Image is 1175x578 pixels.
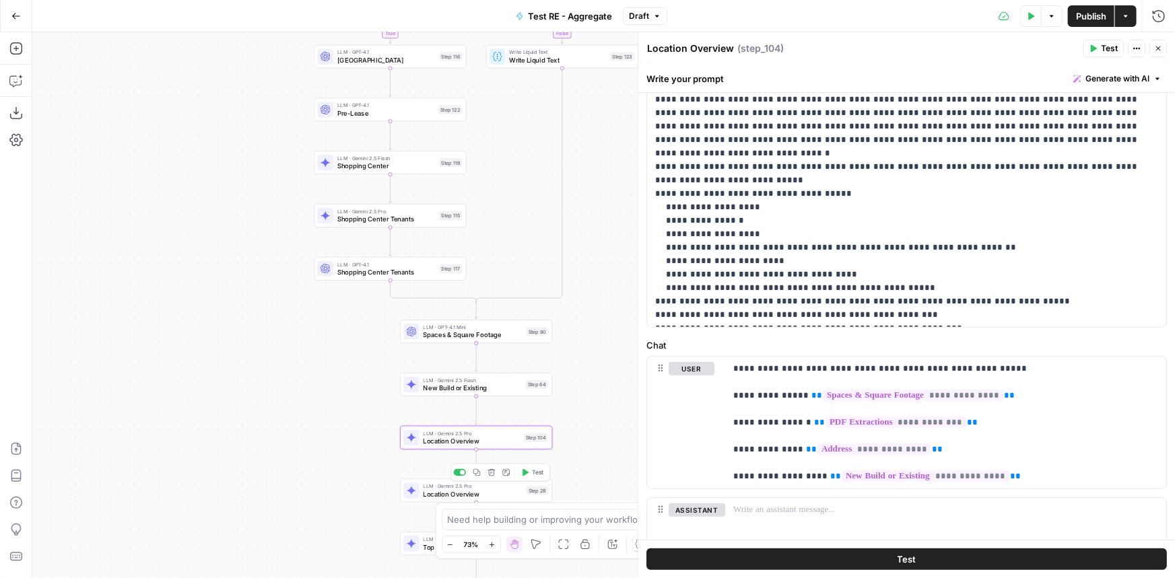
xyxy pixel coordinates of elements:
div: LLM · Gemini 2.5 FlashShopping CenterStep 118 [314,151,467,174]
span: Pre-Lease [337,108,434,118]
span: 73% [464,539,479,550]
span: Publish [1076,9,1106,23]
span: Shopping Center [337,161,436,171]
div: LLM · GPT-4.1 MiniSpaces & Square FootageStep 90 [400,320,552,343]
span: Draft [629,10,649,22]
span: LLM · Gemini 2.5 Pro [337,207,436,215]
g: Edge from step_116 to step_122 [389,68,392,96]
span: LLM · GPT-4.1 [337,101,434,109]
div: Step 64 [526,380,548,389]
g: Edge from step_122 to step_118 [389,121,392,149]
span: Test [1101,42,1118,55]
span: LLM · Gemini 2.5 Flash [424,376,523,384]
g: Edge from step_110 to step_116 [389,13,477,44]
div: Step 115 [440,211,463,220]
g: Edge from step_115 to step_117 [389,227,392,256]
g: Edge from step_123 to step_110-conditional-end [476,68,562,303]
button: Test [646,548,1167,570]
span: LLM · Gemini 2.5 Pro [424,536,523,544]
g: Edge from step_118 to step_115 [389,174,392,203]
span: Location Overview [424,436,521,446]
div: Step 104 [524,433,548,442]
span: Generate with AI [1085,73,1149,85]
span: ( step_104 ) [737,42,784,55]
div: Write Liquid TextWrite Liquid TextStep 123 [486,45,638,69]
span: Location Overview [424,489,523,499]
span: LLM · Gemini 2.5 Pro [424,429,521,437]
span: LLM · Gemini 2.5 Flash [337,154,436,162]
div: Step 90 [527,327,548,336]
span: LLM · GPT-4.1 Mini [424,323,523,331]
div: user [647,357,714,489]
span: Shopping Center Tenants [337,214,436,224]
span: LLM · GPT-4.1 [337,48,436,57]
div: Step 117 [440,264,463,273]
span: Test [532,468,544,477]
button: Test RE - Aggregate [508,5,620,27]
div: assistant [647,498,714,560]
span: Shopping Center Tenants [337,267,436,277]
div: Step 118 [440,158,463,167]
span: New Build or Existing [424,383,523,393]
g: Edge from step_90 to step_64 [475,343,477,371]
div: Step 122 [438,105,462,114]
div: LLM · Gemini 2.5 ProLocation OverviewStep 28Test [400,479,552,503]
div: Step 116 [440,52,463,61]
div: LLM · Gemini 2.5 ProLocation OverviewStep 104 [400,426,552,449]
span: Spaces & Square Footage [424,330,523,340]
div: LLM · GPT-4.1Shopping Center TenantsStep 117 [314,257,467,281]
label: Chat [646,338,1167,352]
g: Edge from step_117 to step_110-conditional-end [391,281,477,303]
span: Write Liquid Text [509,55,606,65]
button: Test [1083,40,1124,57]
div: LLM · Gemini 2.5 ProShopping Center TenantsStep 115 [314,204,467,227]
div: Step 123 [611,52,634,61]
g: Edge from step_64 to step_104 [475,396,477,425]
span: Write Liquid Text [509,48,606,57]
g: Edge from step_110-conditional-end to step_90 [475,301,477,319]
span: Test RE - Aggregate [528,9,612,23]
div: LLM · Gemini 2.5 FlashNew Build or ExistingStep 64 [400,373,552,396]
span: [GEOGRAPHIC_DATA] [337,55,436,65]
button: Draft [623,7,667,25]
span: LLM · Gemini 2.5 Pro [424,482,523,491]
button: Publish [1068,5,1114,27]
span: LLM · GPT-4.1 [337,260,436,268]
div: Write your prompt [638,65,1175,92]
div: LLM · GPT-4.1[GEOGRAPHIC_DATA]Step 116 [314,45,467,69]
span: Test [898,552,916,566]
g: Edge from step_110 to step_123 [476,13,564,44]
button: Generate with AI [1068,70,1167,87]
span: Top 8 Category Analysis [424,542,523,552]
button: Test [517,466,547,479]
button: assistant [669,503,725,517]
button: user [669,362,714,375]
div: LLM · Gemini 2.5 ProTop 8 Category AnalysisStep 86 [400,532,552,555]
div: LLM · GPT-4.1Pre-LeaseStep 122 [314,98,467,121]
textarea: Location Overview [647,42,734,55]
div: Step 28 [527,486,548,495]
